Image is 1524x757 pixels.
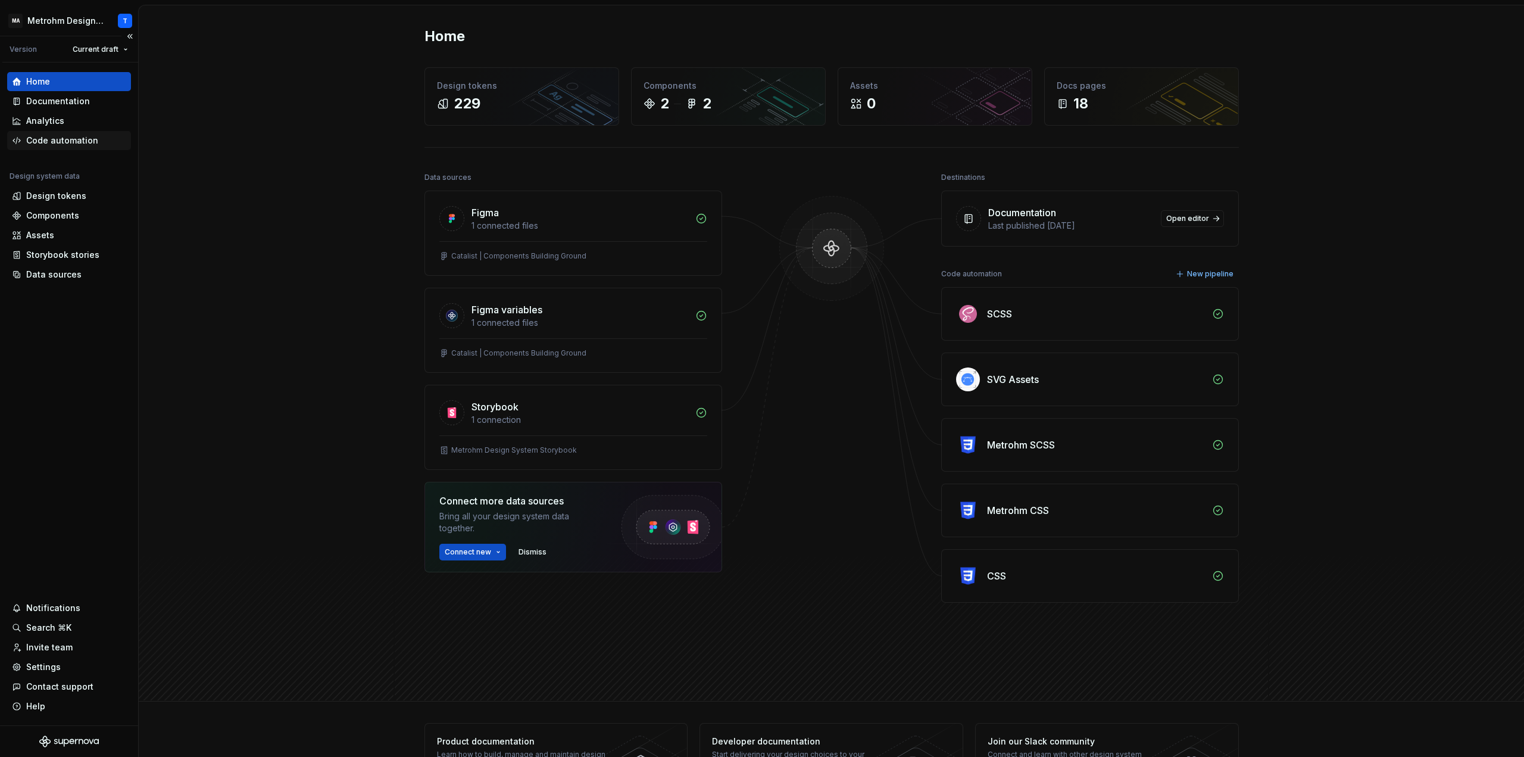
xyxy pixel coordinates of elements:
a: Design tokens [7,186,131,205]
span: Connect new [445,547,491,557]
div: Invite team [26,641,73,653]
div: Docs pages [1057,80,1226,92]
a: Invite team [7,638,131,657]
div: Connect more data sources [439,494,600,508]
div: Settings [26,661,61,673]
div: Search ⌘K [26,622,71,634]
div: T [123,16,127,26]
a: Data sources [7,265,131,284]
div: Bring all your design system data together. [439,510,600,534]
a: Components [7,206,131,225]
div: Catalist | Components Building Ground [451,251,586,261]
div: Code automation [941,266,1002,282]
a: Storybook stories [7,245,131,264]
a: Settings [7,658,131,677]
div: Documentation [26,95,90,107]
div: 229 [454,94,480,113]
div: 1 connection [471,414,688,426]
button: MAMetrohm Design SystemT [2,8,136,33]
button: Help [7,697,131,716]
span: New pipeline [1187,269,1233,279]
a: Analytics [7,111,131,130]
div: Catalist | Components Building Ground [451,348,586,358]
div: Notifications [26,602,80,614]
div: 2 [660,94,669,113]
div: Components [644,80,813,92]
a: Figma variables1 connected filesCatalist | Components Building Ground [424,288,722,373]
div: Metrohm SCSS [987,438,1055,452]
div: CSS [987,569,1006,583]
div: Figma [471,205,499,220]
button: Dismiss [513,544,552,560]
a: Home [7,72,131,91]
div: MA [8,14,23,28]
div: 18 [1073,94,1088,113]
div: 2 [702,94,711,113]
div: Destinations [941,169,985,186]
div: Code automation [26,135,98,147]
div: Developer documentation [712,736,885,747]
a: Components22 [631,67,826,126]
div: 1 connected files [471,220,688,232]
div: Design tokens [26,190,86,202]
div: Home [26,76,50,88]
svg: Supernova Logo [39,736,99,747]
div: 1 connected files [471,317,688,329]
h2: Home [424,27,465,46]
button: Current draft [67,41,133,58]
div: Data sources [424,169,471,186]
div: Contact support [26,681,93,693]
a: Code automation [7,131,131,150]
a: Documentation [7,92,131,111]
a: Figma1 connected filesCatalist | Components Building Ground [424,191,722,276]
div: Data sources [26,269,82,281]
div: 0 [867,94,876,113]
button: New pipeline [1172,266,1239,282]
a: Docs pages18 [1044,67,1239,126]
a: Storybook1 connectionMetrohm Design System Storybook [424,385,722,470]
a: Design tokens229 [424,67,619,126]
div: Analytics [26,115,64,127]
div: Version [10,45,37,54]
div: Design system data [10,172,80,181]
div: Metrohm Design System [27,15,104,27]
div: Components [26,210,79,222]
button: Collapse sidebar [121,28,138,45]
div: Figma variables [471,303,542,317]
button: Contact support [7,677,131,696]
button: Notifications [7,599,131,618]
span: Open editor [1166,214,1209,223]
button: Search ⌘K [7,618,131,637]
button: Connect new [439,544,506,560]
div: Metrohm CSS [987,503,1049,518]
div: Storybook [471,400,519,414]
div: Design tokens [437,80,607,92]
span: Dismiss [519,547,546,557]
div: Join our Slack community [988,736,1161,747]
div: SVG Assets [987,372,1039,387]
div: Assets [26,229,54,241]
div: Storybook stories [26,249,99,261]
a: Assets [7,226,131,245]
span: Current draft [73,45,118,54]
div: Help [26,700,45,712]
div: Product documentation [437,736,610,747]
a: Open editor [1161,210,1224,227]
a: Assets0 [838,67,1032,126]
div: Metrohm Design System Storybook [451,446,577,455]
div: Assets [850,80,1020,92]
div: Last published [DATE] [988,220,1154,232]
div: SCSS [987,307,1012,321]
div: Documentation [988,205,1056,220]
